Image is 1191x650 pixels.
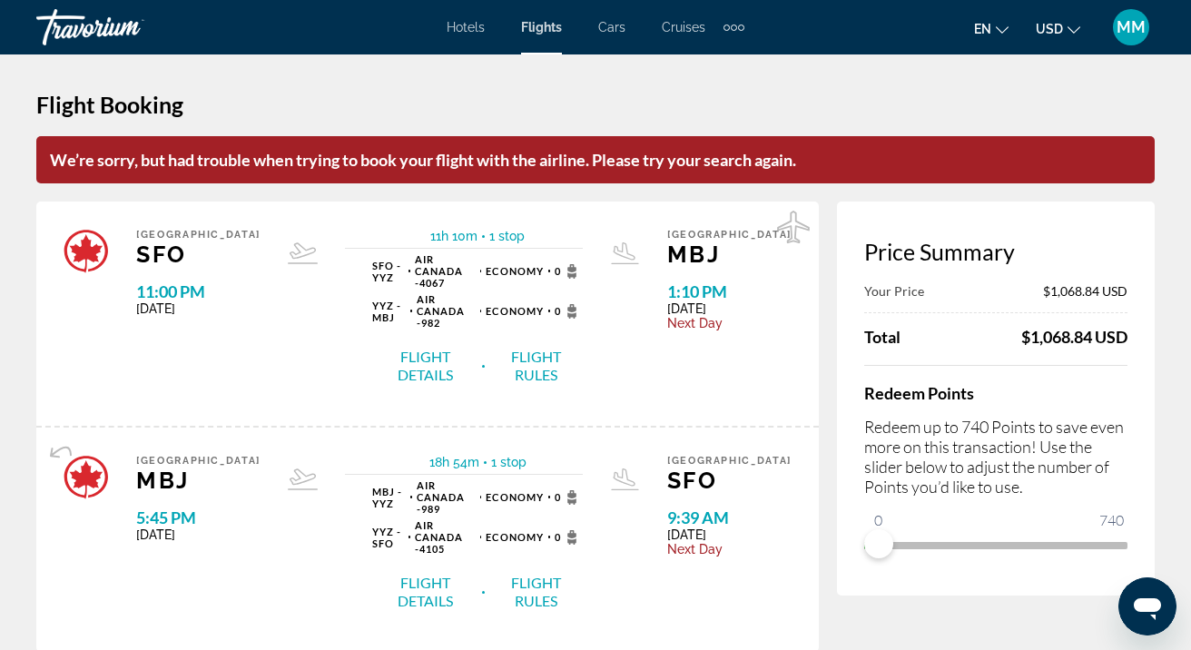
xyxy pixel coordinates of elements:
span: Economy [486,491,544,503]
span: $1,068.84 USD [1021,327,1127,347]
button: Flight Rules [489,347,583,385]
span: $1,068.84 USD [1043,283,1127,303]
span: 989 [417,479,476,515]
span: [DATE] [667,527,792,542]
span: SFO [136,241,261,268]
span: 5:45 PM [136,507,261,527]
span: 1 stop [489,229,525,243]
span: MBJ [667,241,792,268]
a: Cars [598,20,625,34]
button: Change currency [1036,15,1080,42]
span: ngx-slider [864,529,893,558]
ngx-slider: ngx-slider [864,542,1127,546]
span: Air Canada - [415,519,464,555]
button: Extra navigation items [723,13,744,42]
span: Air Canada - [415,253,464,289]
span: [GEOGRAPHIC_DATA] [136,229,261,241]
button: Change language [974,15,1009,42]
a: Flights [521,20,562,34]
span: en [974,22,991,36]
span: 0 [555,490,583,505]
span: Economy [486,265,544,277]
button: User Menu [1107,8,1155,46]
span: YYZ - MBJ [372,300,406,323]
span: SFO [667,467,792,494]
p: Redeem up to 740 Points to save even more on this transaction! Use the slider below to adjust the... [864,417,1127,497]
span: 740 [1097,509,1127,531]
span: MM [1117,18,1146,36]
span: Air Canada - [417,293,466,329]
h4: Redeem Points [864,383,1127,403]
span: Air Canada - [417,479,466,515]
span: Economy [486,305,544,317]
a: Hotels [447,20,485,34]
span: 1 stop [491,455,527,469]
span: 1:10 PM [667,281,792,301]
span: Economy [486,531,544,543]
span: 11h 10m [430,229,477,243]
span: [GEOGRAPHIC_DATA] [667,455,792,467]
h3: Price Summary [864,238,1127,265]
span: [GEOGRAPHIC_DATA] [136,455,261,467]
span: 18h 54m [429,455,479,469]
span: [DATE] [667,301,792,316]
span: Next Day [667,316,792,330]
span: Total [864,327,901,347]
iframe: Button to launch messaging window [1118,577,1176,635]
span: 11:00 PM [136,281,261,301]
span: 9:39 AM [667,507,792,527]
button: Flight Details [372,573,477,611]
span: 0 [871,509,885,531]
h1: Flight Booking [36,91,1155,118]
span: Your Price [864,283,924,299]
p: We’re sorry, but had trouble when trying to book your flight with the airline. Please try your se... [36,136,1155,183]
a: Cruises [662,20,705,34]
span: SFO - YYZ [372,260,404,283]
span: 0 [555,530,583,545]
span: 982 [417,293,476,329]
span: MBJ - YYZ [372,486,406,509]
span: YYZ - SFO [372,526,404,549]
img: Airline logo [64,229,109,274]
span: [DATE] [136,301,261,316]
span: USD [1036,22,1063,36]
button: Flight Rules [489,573,583,611]
span: [DATE] [136,527,261,542]
img: Airline logo [64,455,109,500]
span: [GEOGRAPHIC_DATA] [667,229,792,241]
span: 0 [555,304,583,319]
a: Travorium [36,4,218,51]
span: 0 [555,264,583,279]
span: 4105 [415,519,476,555]
span: Next Day [667,542,792,556]
span: 4067 [415,253,476,289]
span: MBJ [136,467,261,494]
button: Flight Details [372,347,477,385]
